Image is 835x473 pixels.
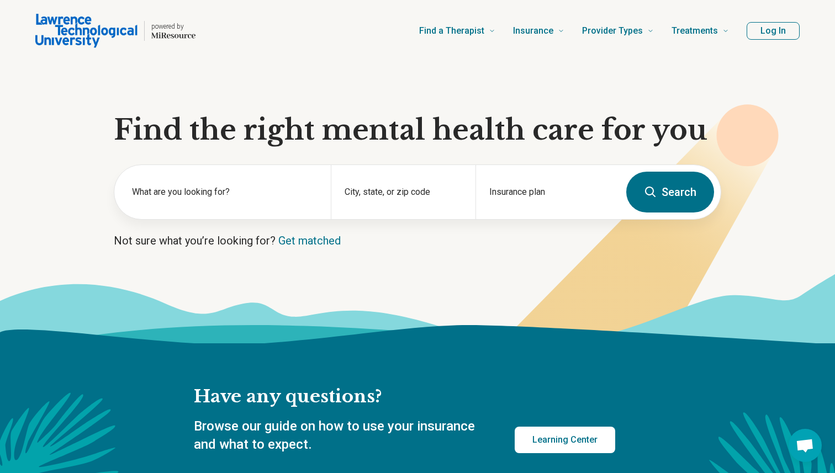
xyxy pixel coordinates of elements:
p: powered by [151,22,195,31]
a: Provider Types [582,9,654,53]
a: Get matched [278,234,341,247]
a: Insurance [513,9,564,53]
p: Browse our guide on how to use your insurance and what to expect. [194,417,488,454]
a: Home page [35,13,195,49]
span: Treatments [672,23,718,39]
h2: Have any questions? [194,385,615,408]
h1: Find the right mental health care for you [114,114,721,147]
a: Treatments [672,9,729,53]
a: Find a Therapist [419,9,495,53]
a: Learning Center [515,427,615,453]
span: Insurance [513,23,553,39]
span: Find a Therapist [419,23,484,39]
p: Not sure what you’re looking for? [114,233,721,248]
span: Provider Types [582,23,643,39]
button: Log In [747,22,800,40]
button: Search [626,172,714,212]
label: What are you looking for? [132,185,318,199]
a: Open chat [789,429,822,462]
